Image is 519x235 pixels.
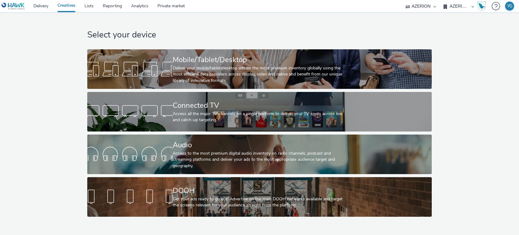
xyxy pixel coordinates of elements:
[173,111,344,123] div: Access all the major TV channels on a single platform to deliver your TV spots across live and ca...
[87,92,432,132] a: Connected TVAccess all the major TV channels on a single platform to deliver your TV spots across...
[87,177,432,217] a: DOOHGet your ads ready to go out! Advertise on the main DOOH networks available and target the sc...
[173,100,344,111] div: Connected TV
[173,65,344,84] div: Deliver your mobile/tablet/desktop ads on the most premium inventory globally using the most effi...
[507,2,512,11] div: YG
[87,135,432,174] a: AudioAccess to the most premium digital audio inventory on radio channels, podcast and streaming ...
[173,140,344,150] div: Audio
[2,2,25,10] img: undefined Logo
[87,29,432,41] h1: Select your device
[173,196,344,209] div: Get your ads ready to go out! Advertise on the main DOOH networks available and target the screen...
[173,150,344,169] div: Access to the most premium digital audio inventory on radio channels, podcast and streaming platf...
[477,1,486,11] img: Hawk Academy
[173,54,344,65] div: Mobile/Tablet/Desktop
[477,1,489,11] a: Hawk Academy
[87,49,432,89] a: Mobile/Tablet/DesktopDeliver your mobile/tablet/desktop ads on the most premium inventory globall...
[173,185,344,196] div: DOOH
